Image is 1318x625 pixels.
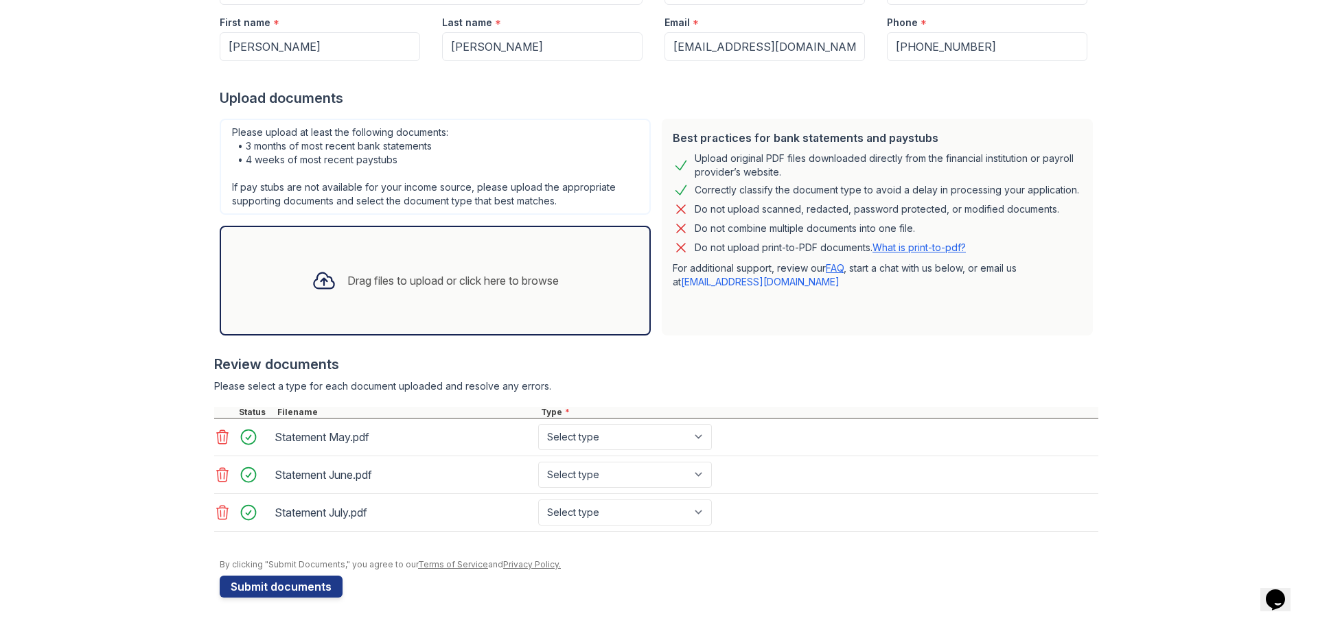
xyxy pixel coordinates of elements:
[695,152,1082,179] div: Upload original PDF files downloaded directly from the financial institution or payroll provider’...
[214,379,1098,393] div: Please select a type for each document uploaded and resolve any errors.
[418,559,488,569] a: Terms of Service
[503,559,561,569] a: Privacy Policy.
[236,407,275,418] div: Status
[275,464,533,486] div: Statement June.pdf
[275,426,533,448] div: Statement May.pdf
[220,576,343,598] button: Submit documents
[826,262,844,274] a: FAQ
[214,355,1098,374] div: Review documents
[220,89,1098,108] div: Upload documents
[695,220,915,237] div: Do not combine multiple documents into one file.
[887,16,918,30] label: Phone
[442,16,492,30] label: Last name
[220,119,651,215] div: Please upload at least the following documents: • 3 months of most recent bank statements • 4 wee...
[872,241,966,253] a: What is print-to-pdf?
[681,276,840,287] a: [EMAIL_ADDRESS][DOMAIN_NAME]
[695,241,966,255] p: Do not upload print-to-PDF documents.
[695,182,1079,198] div: Correctly classify the document type to avoid a delay in processing your application.
[275,407,538,418] div: Filename
[1260,570,1304,611] iframe: chat widget
[664,16,690,30] label: Email
[538,407,1098,418] div: Type
[275,502,533,523] div: Statement July.pdf
[220,559,1098,570] div: By clicking "Submit Documents," you agree to our and
[673,130,1082,146] div: Best practices for bank statements and paystubs
[220,16,270,30] label: First name
[695,201,1059,217] div: Do not upload scanned, redacted, password protected, or modified documents.
[673,261,1082,289] p: For additional support, review our , start a chat with us below, or email us at
[347,272,559,289] div: Drag files to upload or click here to browse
